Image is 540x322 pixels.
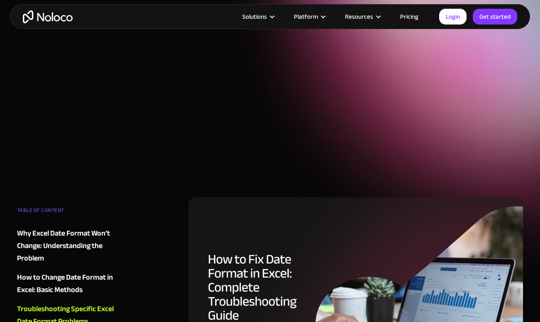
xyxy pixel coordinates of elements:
[473,9,517,25] a: Get started
[17,204,117,221] div: TABLE OF CONTENT
[242,11,267,22] div: Solutions
[294,11,318,22] div: Platform
[17,271,117,296] a: How to Change Date Format in Excel: Basic Methods
[345,11,373,22] div: Resources
[17,227,117,265] a: Why Excel Date Format Won’t Change: Understanding the Problem
[23,10,73,23] a: home
[335,11,390,22] div: Resources
[439,9,467,25] a: Login
[232,11,283,22] div: Solutions
[283,11,335,22] div: Platform
[390,11,429,22] a: Pricing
